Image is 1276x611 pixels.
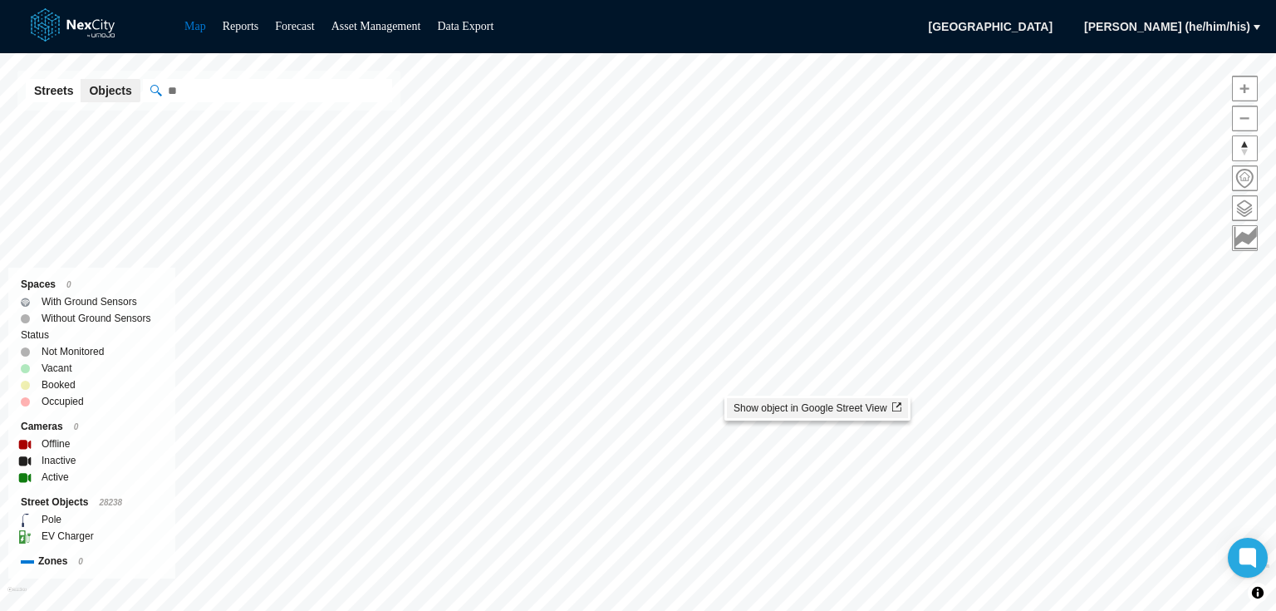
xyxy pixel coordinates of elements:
[1232,165,1258,191] button: Home
[42,393,84,410] label: Occupied
[42,310,150,327] label: Without Ground Sensors
[42,293,137,310] label: With Ground Sensors
[21,418,163,436] div: Cameras
[1233,106,1257,131] span: Zoom out
[42,528,94,544] label: EV Charger
[21,553,163,570] div: Zones
[1233,76,1257,101] span: Zoom in
[331,20,421,32] a: Asset Management
[21,494,163,511] div: Street Objects
[66,280,71,289] span: 0
[74,422,79,431] span: 0
[1084,18,1250,35] span: [PERSON_NAME] (he/him/his)
[734,402,901,414] span: Show object in Google Street View
[42,436,70,452] label: Offline
[99,498,122,507] span: 28238
[89,82,131,99] span: Objects
[42,469,69,485] label: Active
[437,20,493,32] a: Data Export
[42,360,71,377] label: Vacant
[1253,584,1263,602] span: Toggle attribution
[1232,106,1258,131] button: Zoom out
[1232,136,1258,161] button: Reset bearing to north
[1073,13,1261,40] button: [PERSON_NAME] (he/him/his)
[26,79,81,102] button: Streets
[223,20,259,32] a: Reports
[42,452,76,469] label: Inactive
[78,557,83,566] span: 0
[21,327,163,343] div: Status
[1248,583,1268,603] button: Toggle attribution
[42,377,76,393] label: Booked
[1232,225,1258,251] button: Key metrics
[1232,76,1258,101] button: Zoom in
[21,276,163,293] div: Spaces
[275,20,314,32] a: Forecast
[81,79,140,102] button: Objects
[1233,136,1257,160] span: Reset bearing to north
[7,587,27,606] a: Mapbox homepage
[918,13,1064,40] span: [GEOGRAPHIC_DATA]
[184,20,206,32] a: Map
[42,343,104,360] label: Not Monitored
[1232,195,1258,221] button: Layers management
[42,511,61,528] label: Pole
[34,82,73,99] span: Streets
